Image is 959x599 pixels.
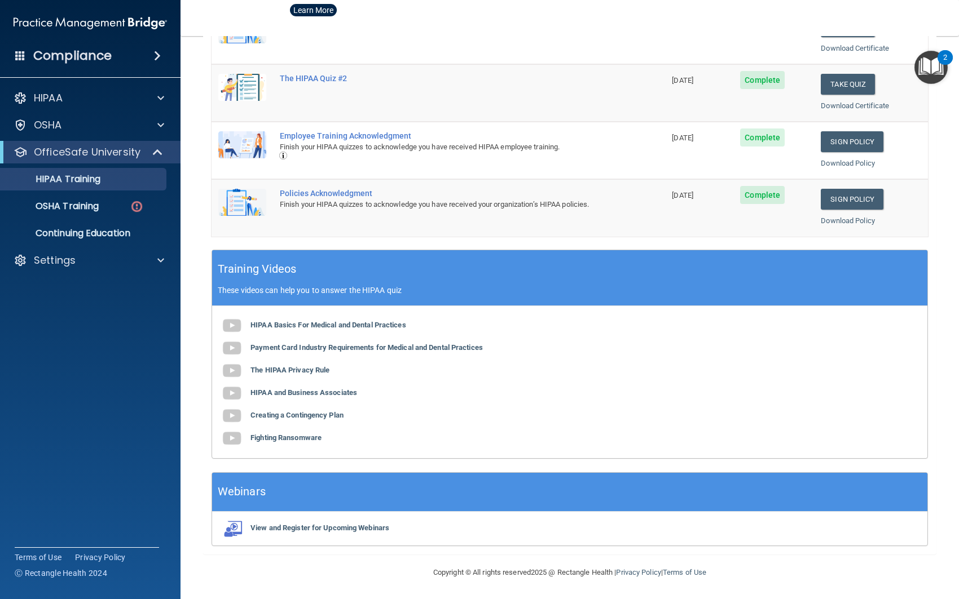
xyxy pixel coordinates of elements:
p: OfficeSafe University [34,145,140,159]
span: [DATE] [672,134,693,142]
img: gray_youtube_icon.38fcd6cc.png [221,382,243,405]
img: gray_youtube_icon.38fcd6cc.png [221,337,243,360]
p: HIPAA [34,91,63,105]
b: Payment Card Industry Requirements for Medical and Dental Practices [250,343,483,352]
a: OfficeSafe University [14,145,164,159]
b: HIPAA and Business Associates [250,388,357,397]
span: Ⓒ Rectangle Health 2024 [15,567,107,579]
div: Employee Training Acknowledgment [280,131,609,140]
img: gray_youtube_icon.38fcd6cc.png [221,360,243,382]
a: Terms of Use [663,568,706,576]
img: webinarIcon.c7ebbf15.png [221,520,243,537]
span: Complete [740,186,785,204]
div: Copyright © All rights reserved 2025 @ Rectangle Health | | [364,554,776,591]
a: Settings [14,254,164,267]
div: 2 [943,57,947,72]
a: OSHA [14,118,164,132]
p: OSHA [34,118,62,132]
a: Sign Policy [821,131,883,152]
span: [DATE] [672,76,693,85]
span: Complete [740,128,785,147]
div: Finish your HIPAA quizzes to acknowledge you have received your organization’s HIPAA policies. [280,198,609,211]
a: HIPAA [14,91,164,105]
p: HIPAA Training [7,174,100,185]
button: Open Resource Center, 2 new notifications [914,51,948,84]
img: PMB logo [14,12,167,34]
h4: Compliance [33,48,112,64]
div: The HIPAA Quiz #2 [280,74,609,83]
b: View and Register for Upcoming Webinars [250,523,389,532]
img: gray_youtube_icon.38fcd6cc.png [221,405,243,427]
button: Take Quiz [821,74,875,95]
img: danger-circle.6113f641.png [130,199,144,214]
span: [DATE] [672,191,693,199]
div: Policies Acknowledgment [280,189,609,198]
a: Download Certificate [821,44,889,52]
img: gray_youtube_icon.38fcd6cc.png [221,314,243,337]
p: Settings [34,254,76,267]
h5: Training Videos [218,259,297,279]
a: Sign Policy [821,189,883,210]
img: gray_youtube_icon.38fcd6cc.png [221,427,243,450]
a: Download Policy [821,216,875,225]
div: Finish your HIPAA quizzes to acknowledge you have received HIPAA employee training. [280,140,609,154]
b: The HIPAA Privacy Rule [250,366,329,374]
a: Download Policy [821,159,875,167]
a: Privacy Policy [616,568,661,576]
h5: Webinars [218,482,266,502]
a: Download Certificate [821,101,889,110]
button: Learn More [290,4,337,16]
b: Fighting Ransomware [250,433,322,442]
a: Privacy Policy [75,552,126,563]
p: Continuing Education [7,228,161,239]
p: OSHA Training [7,201,99,212]
a: Terms of Use [15,552,61,563]
b: Creating a Contingency Plan [250,411,344,419]
span: Complete [740,71,785,89]
p: These videos can help you to answer the HIPAA quiz [218,286,922,295]
div: Learn More [293,6,333,14]
b: HIPAA Basics For Medical and Dental Practices [250,321,406,329]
